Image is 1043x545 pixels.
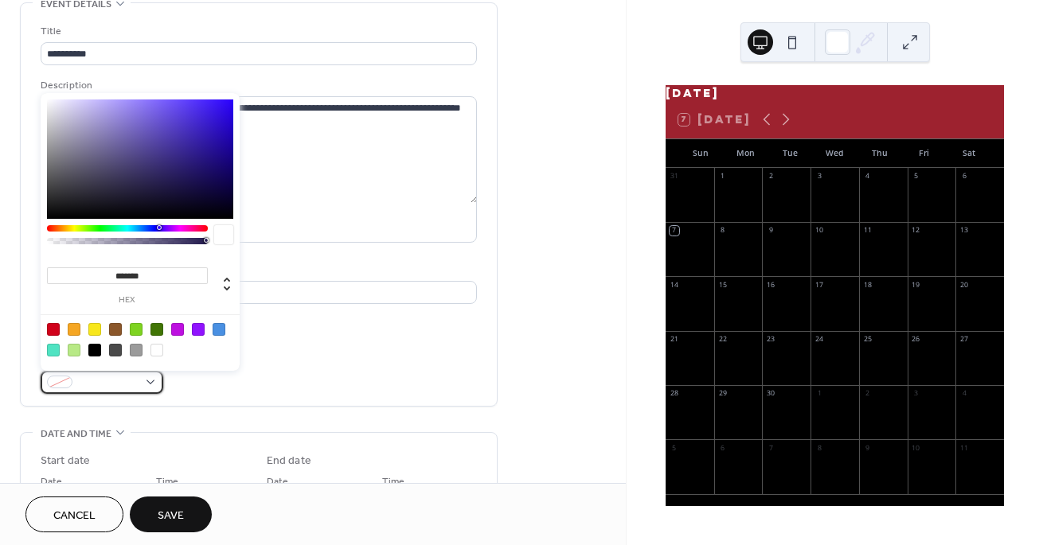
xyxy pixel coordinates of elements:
[25,496,123,532] button: Cancel
[814,443,824,453] div: 8
[670,172,679,181] div: 31
[863,389,873,399] div: 2
[267,453,311,469] div: End date
[814,226,824,236] div: 10
[150,344,163,356] div: #FFFFFF
[766,389,775,399] div: 30
[718,389,728,399] div: 29
[53,508,96,524] span: Cancel
[47,323,60,336] div: #D0021B
[768,139,812,168] div: Tue
[959,389,969,399] div: 4
[766,172,775,181] div: 2
[130,344,143,356] div: #9B9B9B
[130,323,143,336] div: #7ED321
[68,323,80,336] div: #F5A623
[678,139,723,168] div: Sun
[68,344,80,356] div: #B8E986
[150,323,163,336] div: #417505
[382,473,404,489] span: Time
[41,77,474,94] div: Description
[814,334,824,344] div: 24
[41,262,474,278] div: Location
[863,172,873,181] div: 4
[814,389,824,399] div: 1
[947,139,991,168] div: Sat
[718,443,728,453] div: 6
[863,280,873,290] div: 18
[267,473,288,489] span: Date
[959,172,969,181] div: 6
[192,323,205,336] div: #9013FE
[47,296,208,305] label: hex
[213,323,225,336] div: #4A90E2
[670,226,679,236] div: 7
[130,496,212,532] button: Save
[911,334,920,344] div: 26
[158,508,184,524] span: Save
[41,23,474,40] div: Title
[47,344,60,356] div: #50E3C2
[109,323,122,336] div: #8B572A
[723,139,768,168] div: Mon
[812,139,857,168] div: Wed
[41,453,90,469] div: Start date
[959,334,969,344] div: 27
[171,323,184,336] div: #BD10E0
[41,426,111,442] span: Date and time
[41,473,62,489] span: Date
[814,172,824,181] div: 3
[814,280,824,290] div: 17
[88,344,101,356] div: #000000
[863,443,873,453] div: 9
[959,443,969,453] div: 11
[156,473,178,489] span: Time
[863,226,873,236] div: 11
[902,139,947,168] div: Fri
[718,334,728,344] div: 22
[911,389,920,399] div: 3
[959,226,969,236] div: 13
[670,280,679,290] div: 14
[911,280,920,290] div: 19
[959,280,969,290] div: 20
[666,85,1004,100] div: [DATE]
[670,334,679,344] div: 21
[911,172,920,181] div: 5
[670,443,679,453] div: 5
[670,389,679,399] div: 28
[863,334,873,344] div: 25
[911,443,920,453] div: 10
[766,334,775,344] div: 23
[109,344,122,356] div: #4A4A4A
[911,226,920,236] div: 12
[857,139,902,168] div: Thu
[766,443,775,453] div: 7
[718,226,728,236] div: 8
[88,323,101,336] div: #F8E71C
[766,280,775,290] div: 16
[766,226,775,236] div: 9
[718,172,728,181] div: 1
[718,280,728,290] div: 15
